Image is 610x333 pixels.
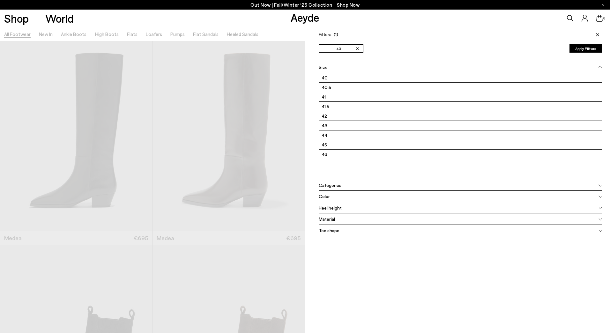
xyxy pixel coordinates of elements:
[319,150,602,159] label: 46
[250,1,360,9] p: Out Now | Fall/Winter ‘25 Collection
[319,92,602,101] label: 41
[603,17,606,20] span: 0
[319,216,335,222] span: Material
[319,32,338,37] span: Filters
[4,13,29,24] a: Shop
[319,130,602,140] label: 44
[319,140,602,149] label: 45
[596,15,603,22] a: 0
[337,2,360,8] span: Navigate to /collections/new-in
[319,64,328,70] span: Size
[319,83,602,92] label: 40.5
[334,32,338,37] span: (1)
[319,111,602,121] label: 42
[319,193,330,200] span: Color
[45,13,74,24] a: World
[336,46,341,52] span: 43
[319,73,602,82] label: 40
[291,11,319,24] a: Aeyde
[319,102,602,111] label: 41.5
[319,227,339,234] span: Toe shape
[319,121,602,130] label: 43
[569,44,602,53] button: Apply Filters
[319,204,342,211] span: Heel height
[319,182,341,189] span: Categories
[356,45,359,52] span: ✕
